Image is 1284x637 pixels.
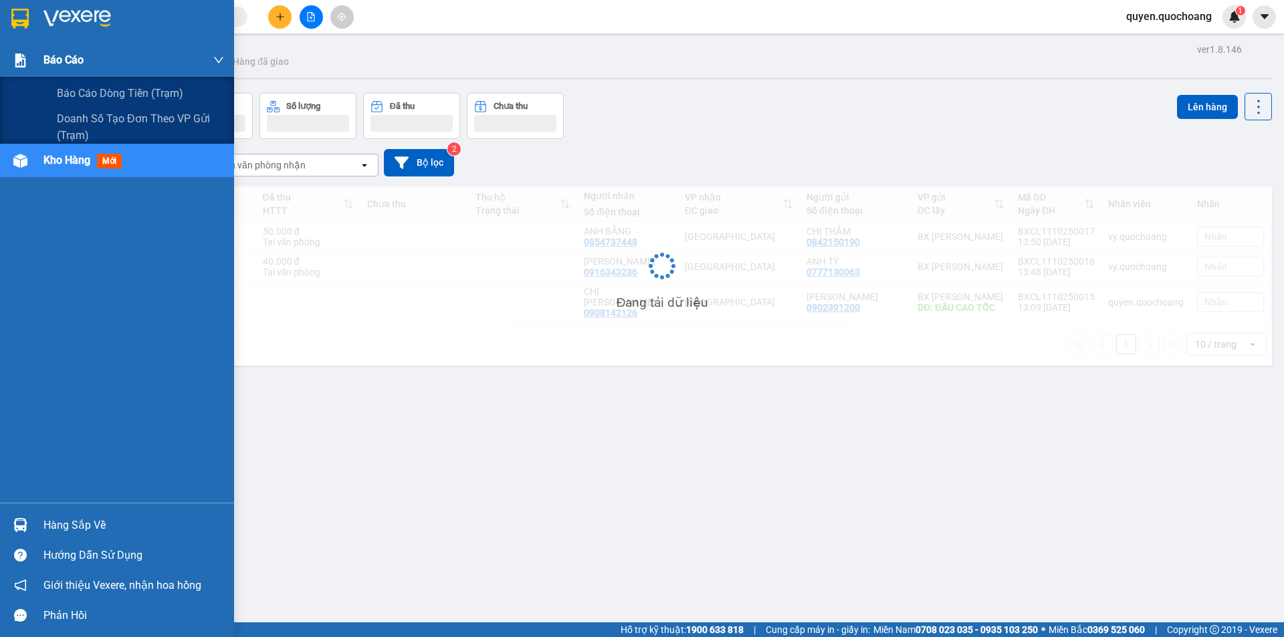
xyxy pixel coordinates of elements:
div: [PERSON_NAME] [11,43,118,59]
span: file-add [306,12,316,21]
span: caret-down [1259,11,1271,23]
strong: 1900 633 818 [686,624,744,635]
div: Chưa thu [494,102,528,111]
sup: 1 [1236,6,1245,15]
span: message [14,609,27,622]
div: 0908142126 [128,57,263,76]
span: notification [14,579,27,592]
span: DĐ: [11,86,31,100]
button: Lên hàng [1177,95,1238,119]
span: Miền Nam [873,622,1038,637]
span: | [1155,622,1157,637]
div: BX [PERSON_NAME] [11,11,118,43]
span: aim [337,12,346,21]
div: Hàng sắp về [43,515,224,535]
img: solution-icon [13,53,27,68]
button: Đã thu [363,93,460,139]
span: Miền Bắc [1049,622,1145,637]
button: Chưa thu [467,93,564,139]
span: Báo cáo dòng tiền (trạm) [57,85,183,102]
div: Số lượng [286,102,320,111]
span: mới [97,154,122,168]
div: CHỊ [PERSON_NAME] [128,41,263,57]
div: ver 1.8.146 [1197,42,1242,57]
span: down [213,55,224,66]
sup: 2 [447,142,461,156]
div: Đang tải dữ liệu [617,293,708,313]
button: Số lượng [259,93,356,139]
div: 0902391200 [11,59,118,78]
span: Cung cấp máy in - giấy in: [766,622,870,637]
img: logo-vxr [11,9,29,29]
strong: 0708 023 035 - 0935 103 250 [916,624,1038,635]
button: caret-down [1253,5,1276,29]
span: Gửi: [11,13,32,27]
div: Đã thu [390,102,415,111]
svg: open [359,160,370,170]
span: 1 [1238,6,1243,15]
strong: 0369 525 060 [1087,624,1145,635]
div: Phản hồi [43,606,224,626]
span: quyen.quochoang [1115,8,1222,25]
span: ⚪️ [1041,627,1045,632]
span: Kho hàng [43,154,90,166]
span: | [754,622,756,637]
div: Chọn văn phòng nhận [213,158,306,172]
button: Bộ lọc [384,149,454,176]
img: warehouse-icon [13,518,27,532]
button: aim [330,5,354,29]
span: plus [276,12,285,21]
span: Doanh số tạo đơn theo VP gửi (trạm) [57,110,224,144]
button: Hàng đã giao [222,45,300,78]
span: Hỗ trợ kỹ thuật: [621,622,744,637]
span: Giới thiệu Vexere, nhận hoa hồng [43,577,201,594]
span: ĐẦU CAO TỐC [11,78,118,125]
div: Hướng dẫn sử dụng [43,545,224,565]
button: file-add [300,5,323,29]
span: Báo cáo [43,51,84,68]
span: Nhận: [128,11,160,25]
span: copyright [1210,625,1219,634]
div: [GEOGRAPHIC_DATA] [128,11,263,41]
button: plus [268,5,292,29]
img: warehouse-icon [13,154,27,168]
span: question-circle [14,549,27,561]
img: icon-new-feature [1228,11,1241,23]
